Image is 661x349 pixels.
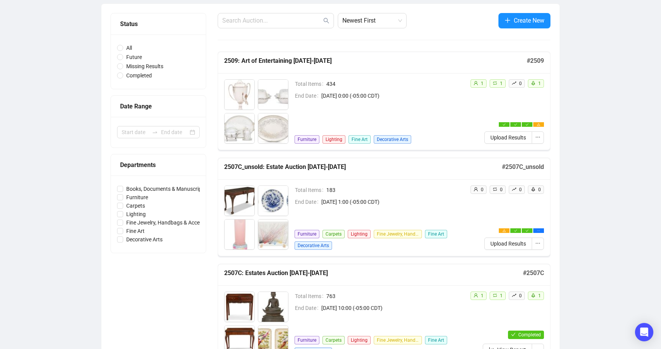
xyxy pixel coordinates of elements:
span: rise [512,187,516,192]
span: Carpets [322,336,345,344]
span: check [511,332,516,337]
span: rocket [531,81,536,85]
span: plus [505,17,511,23]
span: 0 [519,293,522,298]
span: 1 [538,293,541,298]
span: Completed [123,71,155,80]
h5: # 2507C [523,269,544,278]
span: Lighting [348,336,371,344]
img: 1_1.jpg [225,80,254,110]
span: rocket [531,293,536,298]
span: Completed [518,332,541,338]
input: Start date [122,128,149,136]
button: Upload Results [484,131,532,144]
span: 0 [519,187,522,192]
span: 1 [538,81,541,86]
h5: 2507C: Estates Auction [DATE]-[DATE] [224,269,523,278]
span: search [323,18,329,24]
span: 763 [326,292,464,300]
span: 1 [481,81,484,86]
span: Upload Results [490,133,526,142]
span: Missing Results [123,62,166,70]
div: Date Range [120,102,197,111]
span: Upload Results [490,239,526,248]
span: user [474,81,478,85]
span: End Date [295,92,321,100]
h5: 2509: Art of Entertaining [DATE]-[DATE] [224,56,527,66]
span: Total Items [295,292,326,300]
img: 4_1.jpg [258,113,288,143]
input: End date [161,128,188,136]
span: warning [503,229,506,232]
span: check [526,123,529,126]
span: swap-right [152,129,158,135]
span: Furniture [123,193,151,202]
img: 28_1.jpg [225,220,254,249]
span: Fine Art [425,336,447,344]
span: 183 [326,186,464,194]
span: 1 [500,81,503,86]
div: Status [120,19,197,29]
img: 2_1.jpg [258,292,288,322]
img: 29_1.jpg [258,220,288,249]
span: 0 [519,81,522,86]
span: 0 [500,187,503,192]
span: [DATE] 1:00 (-05:00 CDT) [321,198,464,206]
button: Upload Results [484,238,532,250]
span: 0 [481,187,484,192]
a: 2509: Art of Entertaining [DATE]-[DATE]#2509Total Items434End Date[DATE] 0:00 (-05:00 CDT)Furnitu... [218,52,550,150]
img: 8_1.jpg [225,186,254,216]
span: Furniture [295,135,319,144]
span: End Date [295,198,321,206]
span: All [123,44,135,52]
img: 11_1.jpg [258,186,288,216]
span: Fine Jewelry, Handbags & Accessories [374,336,422,344]
h5: # 2509 [527,56,544,66]
span: retweet [493,293,497,298]
span: Total Items [295,186,326,194]
span: check [503,123,506,126]
h5: # 2507C_unsold [502,162,544,172]
span: 0 [538,187,541,192]
span: Decorative Arts [295,241,332,250]
span: Fine Jewelry, Handbags & Accessories [123,218,220,227]
span: user [474,293,478,298]
span: retweet [493,81,497,85]
span: rise [512,81,516,85]
span: Fine Art [348,135,371,144]
span: rocket [531,187,536,192]
img: 3_1.jpg [225,113,254,143]
span: Lighting [348,230,371,238]
span: 434 [326,80,464,88]
span: Decorative Arts [123,235,166,244]
span: Lighting [322,135,345,144]
span: ellipsis [537,229,540,232]
span: check [514,123,517,126]
span: Newest First [342,13,402,28]
span: Carpets [123,202,148,210]
span: 1 [481,293,484,298]
span: check [514,229,517,232]
span: [DATE] 0:00 (-05:00 CDT) [321,92,464,100]
span: Fine Art [123,227,148,235]
span: to [152,129,158,135]
span: Fine Jewelry, Handbags & Accessories [374,230,422,238]
span: [DATE] 10:00 (-05:00 CDT) [321,304,464,312]
span: Carpets [322,230,345,238]
span: Books, Documents & Manuscripts [123,185,209,193]
button: Create New [498,13,550,28]
span: Furniture [295,230,319,238]
span: ellipsis [535,241,541,246]
span: user [474,187,478,192]
span: rise [512,293,516,298]
span: retweet [493,187,497,192]
input: Search Auction... [222,16,322,25]
span: Future [123,53,145,61]
span: Fine Art [425,230,447,238]
span: ellipsis [535,134,541,140]
span: Furniture [295,336,319,344]
a: 2507C_unsold: Estate Auction [DATE]-[DATE]#2507C_unsoldTotal Items183End Date[DATE] 1:00 (-05:00 ... [218,158,550,256]
span: Lighting [123,210,149,218]
span: warning [537,123,540,126]
h5: 2507C_unsold: Estate Auction [DATE]-[DATE] [224,162,502,172]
